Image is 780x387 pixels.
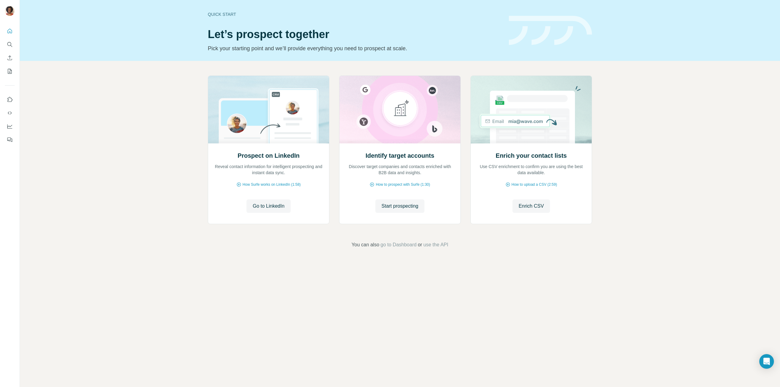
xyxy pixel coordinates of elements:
button: Use Surfe API [5,107,15,118]
img: Identify target accounts [339,76,461,143]
img: Enrich your contact lists [470,76,592,143]
button: Enrich CSV [512,199,550,213]
p: Discover target companies and contacts enriched with B2B data and insights. [346,164,454,176]
div: Quick start [208,11,502,17]
h1: Let’s prospect together [208,28,502,40]
button: use the API [423,241,448,248]
span: How Surfe works on LinkedIn (1:58) [243,182,301,187]
span: How to upload a CSV (2:59) [512,182,557,187]
p: Pick your starting point and we’ll provide everything you need to prospect at scale. [208,44,502,53]
button: Use Surfe on LinkedIn [5,94,15,105]
h2: Identify target accounts [366,151,434,160]
button: Feedback [5,134,15,145]
button: Search [5,39,15,50]
div: Open Intercom Messenger [759,354,774,369]
span: How to prospect with Surfe (1:30) [376,182,430,187]
span: Enrich CSV [519,202,544,210]
span: Go to LinkedIn [253,202,284,210]
button: Dashboard [5,121,15,132]
h2: Prospect on LinkedIn [238,151,300,160]
img: banner [509,16,592,45]
img: Prospect on LinkedIn [208,76,329,143]
img: Avatar [5,6,15,16]
button: Enrich CSV [5,52,15,63]
button: go to Dashboard [381,241,417,248]
h2: Enrich your contact lists [496,151,567,160]
button: Quick start [5,26,15,37]
p: Reveal contact information for intelligent prospecting and instant data sync. [214,164,323,176]
span: You can also [352,241,379,248]
p: Use CSV enrichment to confirm you are using the best data available. [477,164,586,176]
button: Start prospecting [375,199,424,213]
button: Go to LinkedIn [246,199,290,213]
span: or [418,241,422,248]
span: Start prospecting [381,202,418,210]
button: My lists [5,66,15,77]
